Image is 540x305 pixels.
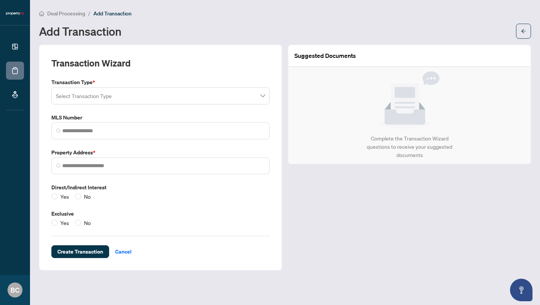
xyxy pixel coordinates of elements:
[6,11,24,16] img: logo
[51,78,270,86] label: Transaction Type
[51,210,270,218] label: Exclusive
[81,219,94,227] span: No
[10,285,19,295] span: BC
[39,25,121,37] h1: Add Transaction
[57,246,103,258] span: Create Transaction
[109,245,138,258] button: Cancel
[56,163,61,168] img: search_icon
[51,148,270,157] label: Property Address
[93,10,132,17] span: Add Transaction
[57,219,72,227] span: Yes
[81,192,94,201] span: No
[88,9,90,18] li: /
[47,10,85,17] span: Deal Processing
[51,245,109,258] button: Create Transaction
[379,71,439,128] img: Null State Icon
[115,246,132,258] span: Cancel
[359,134,460,159] div: Complete the Transaction Wizard questions to receive your suggested documents
[510,279,532,301] button: Open asap
[294,51,356,60] article: Suggested Documents
[51,113,270,122] label: MLS Number
[51,183,270,192] label: Direct/Indirect Interest
[39,11,44,16] span: home
[51,57,130,69] h2: Transaction Wizard
[56,128,61,133] img: search_icon
[521,29,526,34] span: arrow-left
[57,192,72,201] span: Yes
